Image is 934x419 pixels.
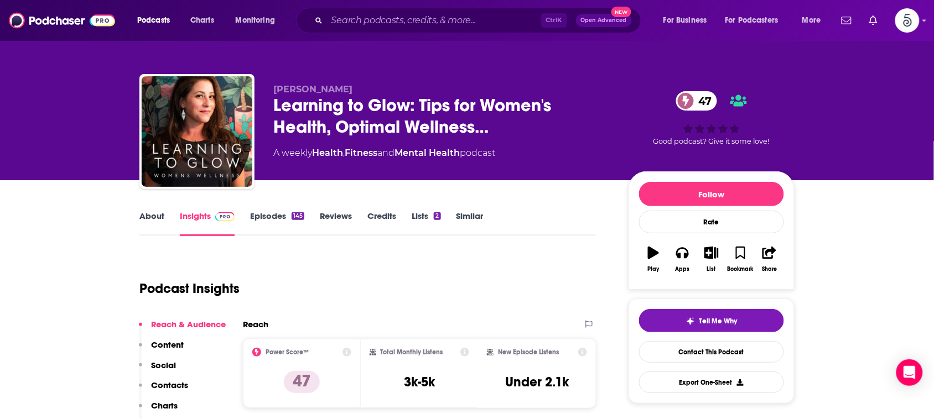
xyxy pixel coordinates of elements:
span: , [343,148,345,158]
span: Tell Me Why [699,317,738,326]
span: More [802,13,821,28]
p: Charts [151,400,178,411]
span: For Business [663,13,707,28]
h3: Under 2.1k [505,374,569,390]
span: Charts [190,13,214,28]
h2: Total Monthly Listens [381,348,443,356]
img: User Profile [895,8,920,33]
h2: New Episode Listens [498,348,559,356]
span: Ctrl K [541,13,567,28]
p: Social [151,360,176,370]
button: open menu [718,12,795,29]
div: Rate [639,211,784,233]
button: Contacts [139,380,188,400]
button: List [697,239,726,279]
span: [PERSON_NAME] [273,84,352,95]
a: Show notifications dropdown [865,11,882,30]
button: Follow [639,182,784,206]
a: Lists2 [412,211,440,236]
h1: Podcast Insights [139,280,240,297]
a: Show notifications dropdown [837,11,856,30]
span: Podcasts [137,13,170,28]
a: Reviews [320,211,352,236]
div: List [707,266,716,273]
a: Episodes145 [250,211,304,236]
a: Credits [367,211,396,236]
button: Apps [668,239,697,279]
button: Content [139,339,184,360]
button: open menu [795,12,835,29]
h2: Reach [243,319,268,329]
div: 47Good podcast? Give it some love! [629,84,795,153]
button: Share [755,239,784,279]
span: For Podcasters [725,13,779,28]
button: tell me why sparkleTell Me Why [639,309,784,332]
span: and [377,148,395,158]
div: Share [762,266,777,273]
a: InsightsPodchaser Pro [180,211,235,236]
div: 2 [434,212,440,220]
span: 47 [687,91,717,111]
p: Contacts [151,380,188,390]
span: Good podcast? Give it some love! [653,137,770,145]
button: open menu [129,12,184,29]
p: Reach & Audience [151,319,226,329]
h3: 3k-5k [404,374,435,390]
a: Similar [456,211,484,236]
a: Fitness [345,148,377,158]
div: Apps [676,266,690,273]
span: Logged in as Spiral5-G2 [895,8,920,33]
div: Play [648,266,660,273]
div: Open Intercom Messenger [896,359,923,386]
img: Learning to Glow: Tips for Women's Health, Optimal Wellness in Midlife and Aging Gracefully [142,76,252,187]
p: Content [151,339,184,350]
h2: Power Score™ [266,348,309,356]
a: About [139,211,164,236]
button: Play [639,239,668,279]
button: Social [139,360,176,380]
span: Open Advanced [581,18,627,23]
button: Reach & Audience [139,319,226,339]
a: Health [312,148,343,158]
button: open menu [228,12,289,29]
input: Search podcasts, credits, & more... [327,12,541,29]
img: tell me why sparkle [686,317,695,326]
a: Mental Health [395,148,460,158]
button: open menu [656,12,721,29]
div: A weekly podcast [273,146,495,160]
button: Export One-Sheet [639,371,784,393]
a: 47 [676,91,717,111]
img: Podchaser - Follow, Share and Rate Podcasts [9,10,115,31]
button: Bookmark [726,239,755,279]
span: Monitoring [236,13,275,28]
a: Contact This Podcast [639,341,784,363]
a: Charts [183,12,221,29]
button: Open AdvancedNew [576,14,632,27]
img: Podchaser Pro [215,212,235,221]
div: Bookmark [728,266,754,273]
span: New [611,7,631,17]
p: 47 [284,371,320,393]
button: Show profile menu [895,8,920,33]
div: 145 [292,212,304,220]
div: Search podcasts, credits, & more... [307,8,652,33]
